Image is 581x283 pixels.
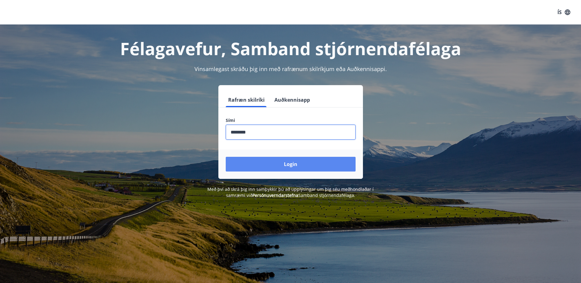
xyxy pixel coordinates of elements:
button: Login [226,157,356,172]
h1: Félagavefur, Samband stjórnendafélaga [77,37,504,60]
label: Sími [226,117,356,123]
a: Persónuverndarstefna [252,192,298,198]
button: ÍS [554,7,574,18]
span: Vinsamlegast skráðu þig inn með rafrænum skilríkjum eða Auðkennisappi. [194,65,387,73]
button: Rafræn skilríki [226,92,267,107]
button: Auðkennisapp [272,92,312,107]
span: Með því að skrá þig inn samþykkir þú að upplýsingar um þig séu meðhöndlaðar í samræmi við Samband... [207,186,374,198]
